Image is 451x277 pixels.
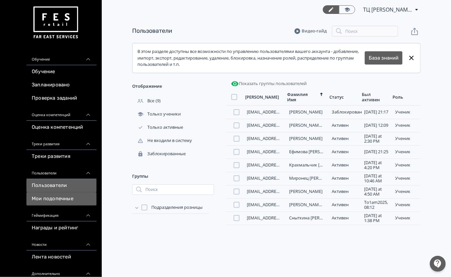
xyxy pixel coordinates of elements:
a: Мои подопечные [26,192,96,206]
div: Активен [332,162,357,168]
button: Показать группы пользователей [230,78,308,89]
div: [DATE] at 10:46 AM [364,173,390,184]
div: ученик [395,123,418,128]
a: [PERSON_NAME] [PERSON_NAME] [289,122,357,128]
div: To1am2025, 08:12 [364,200,390,210]
div: Активен [332,215,357,221]
a: Лента новостей [26,251,96,264]
div: [DATE] at 2:30 PM [364,134,390,144]
div: Отображение [132,78,214,94]
a: [EMAIL_ADDRESS][DOMAIN_NAME] [247,215,317,221]
div: Только активные [132,124,184,130]
a: Треки развития [26,150,96,163]
div: Не входили в систему [132,138,193,144]
div: Новости [26,235,96,251]
div: [DATE] at 1:38 PM [364,213,390,223]
div: [DATE] 21:17 [364,110,390,115]
div: ученик [395,202,418,208]
div: Активен [332,149,357,155]
a: Награды и рейтинг [26,221,96,235]
div: Фамилия Имя [287,92,318,103]
a: [PERSON_NAME] [PERSON_NAME] [289,202,357,208]
a: Обучение [26,65,96,78]
a: [EMAIL_ADDRESS][DOMAIN_NAME] [247,162,317,168]
a: Сныткина [PERSON_NAME] [289,215,344,221]
a: База знаний [369,54,398,62]
a: Проверка заданий [26,92,96,105]
div: В этом разделе доступны все возможности по управлению пользователями вашего аккаунта - добавление... [137,48,365,68]
a: [PERSON_NAME] [289,135,322,141]
a: [EMAIL_ADDRESS][DOMAIN_NAME] [247,122,317,128]
a: [EMAIL_ADDRESS][DOMAIN_NAME] [247,202,317,208]
a: [PERSON_NAME] [289,188,322,194]
div: Активен [332,189,357,194]
a: Пользователи [26,179,96,192]
div: ученик [395,136,418,141]
div: ученик [395,110,418,115]
div: ученик [395,149,418,155]
div: Был активен [362,92,385,103]
div: Только ученики [132,111,182,117]
div: Геймификация [26,206,96,221]
a: [PERSON_NAME] [289,109,322,115]
div: ученик [395,189,418,194]
a: Запланировано [26,78,96,92]
div: Статус [329,94,344,100]
div: Заблокированные [132,151,187,157]
div: Оценка компетенций [26,105,96,121]
a: [EMAIL_ADDRESS][DOMAIN_NAME] [247,188,317,194]
a: Оценка компетенций [26,121,96,134]
a: Видео-гайд [294,28,327,34]
div: ученик [395,215,418,221]
div: Активен [332,136,357,141]
a: [EMAIL_ADDRESS][DOMAIN_NAME] [247,149,317,155]
a: Пользователи [132,27,172,34]
div: Роль [393,94,403,100]
div: [DATE] at 4:50 AM [364,187,390,197]
div: Активен [332,176,357,181]
div: ученик [395,176,418,181]
a: [EMAIL_ADDRESS][DOMAIN_NAME] [247,109,317,115]
a: Ефимова [PERSON_NAME] [289,149,342,155]
div: [DATE] 12:09 [364,123,390,128]
button: База знаний [365,51,402,65]
div: Пользователи [26,163,96,179]
a: Переключиться в режим ученика [339,5,355,14]
div: (9) [132,94,214,108]
div: [DATE] 21:25 [364,149,390,155]
div: ученик [395,162,418,168]
a: [EMAIL_ADDRESS][DOMAIN_NAME] [247,135,317,141]
div: Активен [332,123,357,128]
svg: Экспорт пользователей файлом [411,27,419,35]
div: Группы [132,168,214,184]
div: [DATE] at 4:20 PM [364,160,390,170]
div: Обучение [26,49,96,65]
span: Подразделения розницы [151,204,203,211]
div: Активен [332,202,357,208]
div: Треки развития [26,134,96,150]
a: Крахмальчик [PERSON_NAME] [289,162,352,168]
img: https://files.teachbase.ru/system/account/57463/logo/medium-936fc5084dd2c598f50a98b9cbe0469a.png [32,4,79,41]
a: Миронец [PERSON_NAME] [289,175,343,181]
span: ТЦ Малибу Липецк СИН 6412506 [363,6,413,14]
div: Заблокирован [332,110,357,115]
div: [PERSON_NAME] [245,94,279,100]
a: [EMAIL_ADDRESS][DOMAIN_NAME] [247,175,317,181]
div: Все [132,98,156,104]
